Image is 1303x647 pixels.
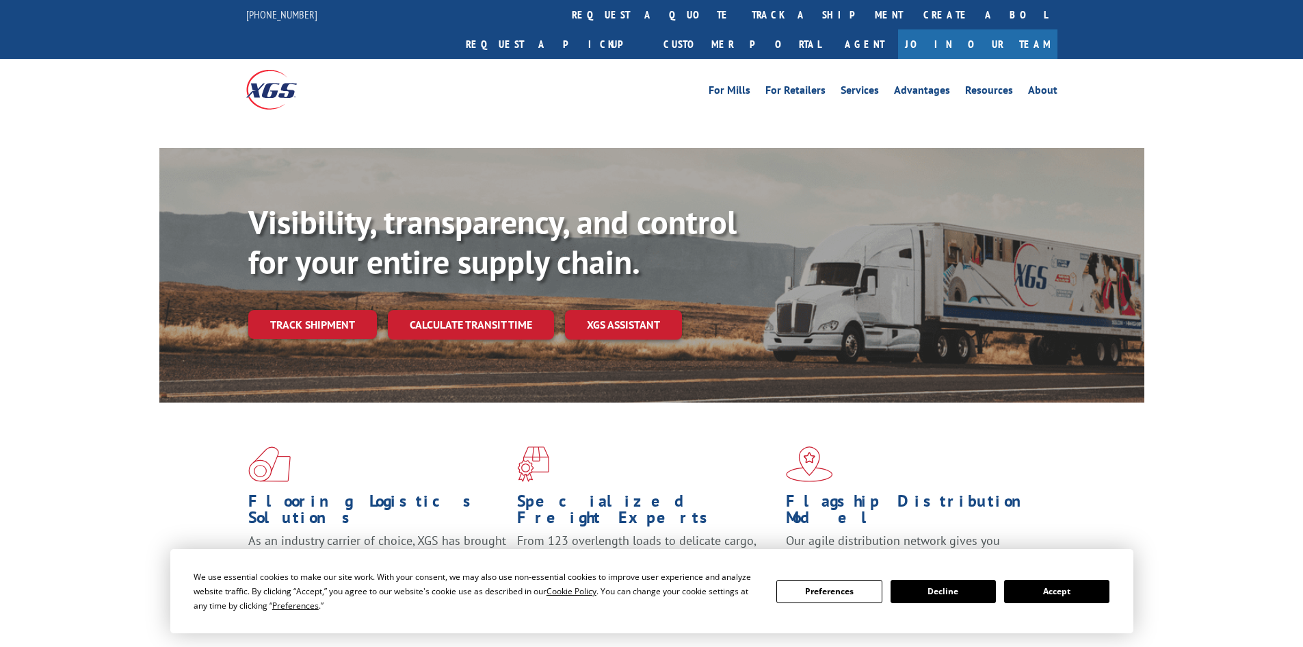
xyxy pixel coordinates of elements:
a: About [1028,85,1057,100]
a: Track shipment [248,310,377,339]
a: Resources [965,85,1013,100]
a: XGS ASSISTANT [565,310,682,340]
button: Preferences [776,580,882,603]
a: Customer Portal [653,29,831,59]
a: Advantages [894,85,950,100]
h1: Flagship Distribution Model [786,493,1044,533]
img: xgs-icon-focused-on-flooring-red [517,446,549,482]
a: For Mills [709,85,750,100]
button: Decline [891,580,996,603]
b: Visibility, transparency, and control for your entire supply chain. [248,201,737,283]
span: Our agile distribution network gives you nationwide inventory management on demand. [786,533,1038,565]
h1: Specialized Freight Experts [517,493,776,533]
div: Cookie Consent Prompt [170,549,1133,633]
span: Cookie Policy [547,585,596,597]
div: We use essential cookies to make our site work. With your consent, we may also use non-essential ... [194,570,760,613]
a: Request a pickup [456,29,653,59]
a: [PHONE_NUMBER] [246,8,317,21]
button: Accept [1004,580,1109,603]
img: xgs-icon-total-supply-chain-intelligence-red [248,446,291,482]
a: Calculate transit time [388,310,554,340]
a: Join Our Team [898,29,1057,59]
p: From 123 overlength loads to delicate cargo, our experienced staff knows the best way to move you... [517,533,776,594]
h1: Flooring Logistics Solutions [248,493,507,533]
img: xgs-icon-flagship-distribution-model-red [786,446,833,482]
a: Services [841,85,879,100]
span: As an industry carrier of choice, XGS has brought innovation and dedication to flooring logistics... [248,533,506,581]
a: For Retailers [765,85,826,100]
a: Agent [831,29,898,59]
span: Preferences [272,600,319,611]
